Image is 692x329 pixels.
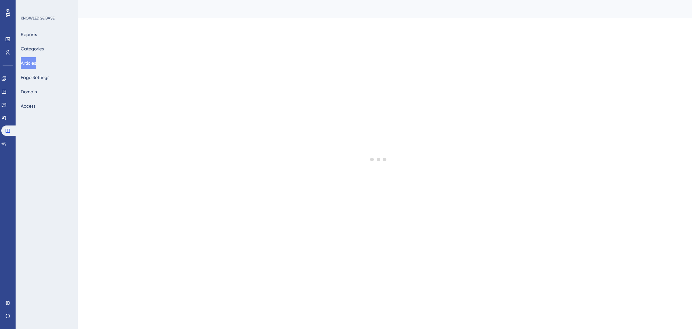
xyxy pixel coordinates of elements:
[21,86,37,98] button: Domain
[21,16,55,21] div: KNOWLEDGE BASE
[21,100,35,112] button: Access
[21,29,37,40] button: Reports
[21,43,44,55] button: Categories
[21,72,49,83] button: Page Settings
[21,57,36,69] button: Articles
